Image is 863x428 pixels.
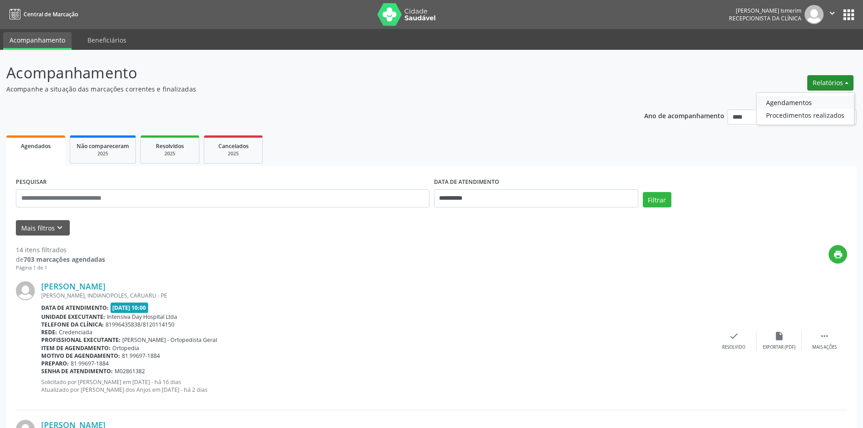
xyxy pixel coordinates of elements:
span: Intensiva Day Hospital Ltda [107,313,177,321]
button: Relatórios [807,75,853,91]
div: [PERSON_NAME] Ismerim [729,7,801,14]
button: print [829,245,847,264]
button: apps [841,7,857,23]
button:  [824,5,841,24]
button: Mais filtroskeyboard_arrow_down [16,220,70,236]
span: Cancelados [218,142,249,150]
b: Profissional executante: [41,336,121,344]
i: keyboard_arrow_down [55,223,65,233]
div: Página 1 de 1 [16,264,105,272]
span: Recepcionista da clínica [729,14,801,22]
button: Filtrar [643,192,671,207]
a: Agendamentos [757,96,854,109]
b: Item de agendamento: [41,344,111,352]
div: 2025 [211,150,256,157]
div: [PERSON_NAME], INDIANOPOLES, CARUARU - PE [41,292,711,299]
span: Não compareceram [77,142,129,150]
b: Data de atendimento: [41,304,109,312]
i:  [827,8,837,18]
span: Central de Marcação [24,10,78,18]
div: Mais ações [812,344,837,351]
div: Resolvido [722,344,745,351]
span: [PERSON_NAME] - Ortopedista Geral [122,336,217,344]
ul: Relatórios [756,92,854,125]
span: Ortopedia [112,344,139,352]
b: Motivo de agendamento: [41,352,120,360]
span: 81 99697-1884 [122,352,160,360]
img: img [805,5,824,24]
label: DATA DE ATENDIMENTO [434,175,499,189]
span: 81 99697-1884 [71,360,109,367]
div: 14 itens filtrados [16,245,105,255]
span: Credenciada [59,328,92,336]
p: Solicitado por [PERSON_NAME] em [DATE] - há 16 dias Atualizado por [PERSON_NAME] dos Anjos em [DA... [41,378,711,394]
span: 81996435838/8120114150 [106,321,174,328]
i: check [729,331,739,341]
div: Exportar (PDF) [763,344,796,351]
span: Resolvidos [156,142,184,150]
img: img [16,281,35,300]
i: print [833,250,843,260]
span: Agendados [21,142,51,150]
a: Acompanhamento [3,32,72,50]
div: de [16,255,105,264]
div: 2025 [147,150,193,157]
span: M02861382 [115,367,145,375]
b: Rede: [41,328,57,336]
span: [DATE] 10:00 [111,303,149,313]
p: Acompanhamento [6,62,602,84]
a: Central de Marcação [6,7,78,22]
b: Preparo: [41,360,69,367]
div: 2025 [77,150,129,157]
p: Ano de acompanhamento [644,110,724,121]
b: Unidade executante: [41,313,105,321]
label: PESQUISAR [16,175,47,189]
i: insert_drive_file [774,331,784,341]
strong: 703 marcações agendadas [24,255,105,264]
b: Senha de atendimento: [41,367,113,375]
p: Acompanhe a situação das marcações correntes e finalizadas [6,84,602,94]
a: [PERSON_NAME] [41,281,106,291]
a: Procedimentos realizados [757,109,854,121]
b: Telefone da clínica: [41,321,104,328]
i:  [820,331,829,341]
a: Beneficiários [81,32,133,48]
